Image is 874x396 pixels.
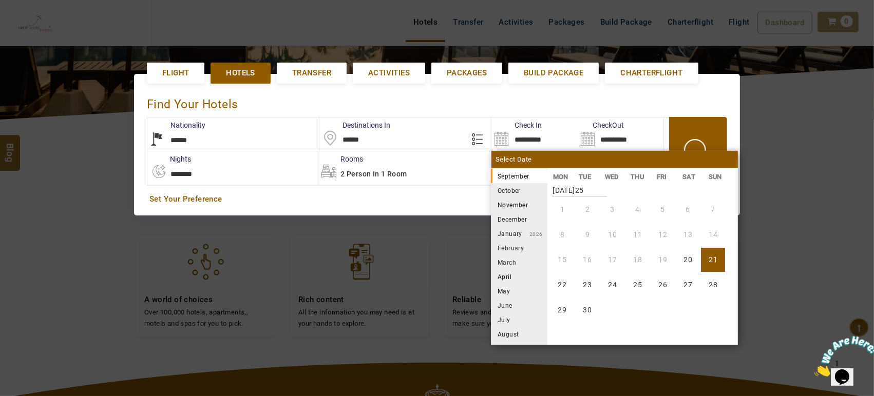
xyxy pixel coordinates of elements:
[447,68,487,78] span: Packages
[491,269,547,284] li: April
[149,194,725,205] a: Set Your Preference
[491,120,542,130] label: Check In
[353,63,425,84] a: Activities
[651,273,675,297] li: Friday, 26 September 2025
[491,212,547,226] li: December
[677,171,704,182] li: SAT
[575,273,599,297] li: Tuesday, 23 September 2025
[147,154,191,164] label: nights
[147,63,204,84] a: Flight
[491,241,547,255] li: February
[491,197,547,212] li: November
[491,327,547,341] li: August
[605,63,698,84] a: Charterflight
[701,248,725,272] li: Sunday, 21 September 2025
[4,4,8,13] span: 1
[703,171,729,182] li: SUN
[319,120,390,130] label: Destinations In
[620,68,682,78] span: Charterflight
[508,63,599,84] a: Build Package
[317,154,363,164] label: Rooms
[162,68,189,78] span: Flight
[575,298,599,322] li: Tuesday, 30 September 2025
[625,273,650,297] li: Thursday, 25 September 2025
[651,171,677,182] li: FRI
[600,273,624,297] li: Wednesday, 24 September 2025
[599,171,625,182] li: WED
[491,151,738,168] div: Select Date
[550,273,574,297] li: Monday, 22 September 2025
[147,87,727,117] div: Find Your Hotels
[211,63,270,84] a: Hotels
[491,183,547,197] li: October
[524,68,583,78] span: Build Package
[431,63,502,84] a: Packages
[553,179,607,197] strong: [DATE]25
[491,117,577,151] input: Search
[226,68,255,78] span: Hotels
[491,226,547,241] li: January
[550,298,574,322] li: Monday, 29 September 2025
[547,171,574,182] li: MON
[578,117,663,151] input: Search
[810,332,874,381] iframe: chat widget
[4,4,68,45] img: Chat attention grabber
[368,68,410,78] span: Activities
[676,273,700,297] li: Saturday, 27 September 2025
[277,63,347,84] a: Transfer
[491,255,547,269] li: March
[529,174,601,180] small: 2025
[340,170,407,178] span: 2 Person in 1 Room
[578,120,624,130] label: CheckOut
[491,312,547,327] li: July
[292,68,331,78] span: Transfer
[676,248,700,272] li: Saturday, 20 September 2025
[625,171,652,182] li: THU
[701,273,725,297] li: Sunday, 28 September 2025
[574,171,600,182] li: TUE
[147,120,205,130] label: Nationality
[491,298,547,312] li: June
[491,169,547,183] li: September
[491,284,547,298] li: May
[522,231,543,237] small: 2026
